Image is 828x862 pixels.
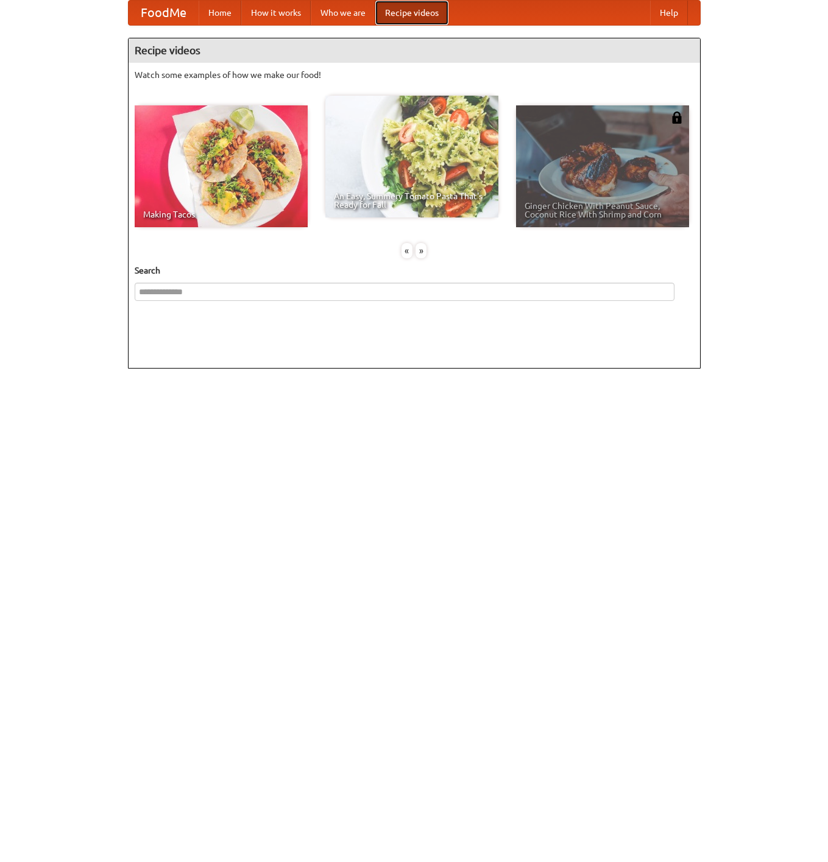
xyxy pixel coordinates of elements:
img: 483408.png [671,111,683,124]
a: Who we are [311,1,375,25]
span: An Easy, Summery Tomato Pasta That's Ready for Fall [334,192,490,209]
a: How it works [241,1,311,25]
div: « [402,243,412,258]
a: FoodMe [129,1,199,25]
h5: Search [135,264,694,277]
a: Recipe videos [375,1,448,25]
div: » [416,243,426,258]
p: Watch some examples of how we make our food! [135,69,694,81]
h4: Recipe videos [129,38,700,63]
span: Making Tacos [143,210,299,219]
a: An Easy, Summery Tomato Pasta That's Ready for Fall [325,96,498,217]
a: Help [650,1,688,25]
a: Home [199,1,241,25]
a: Making Tacos [135,105,308,227]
